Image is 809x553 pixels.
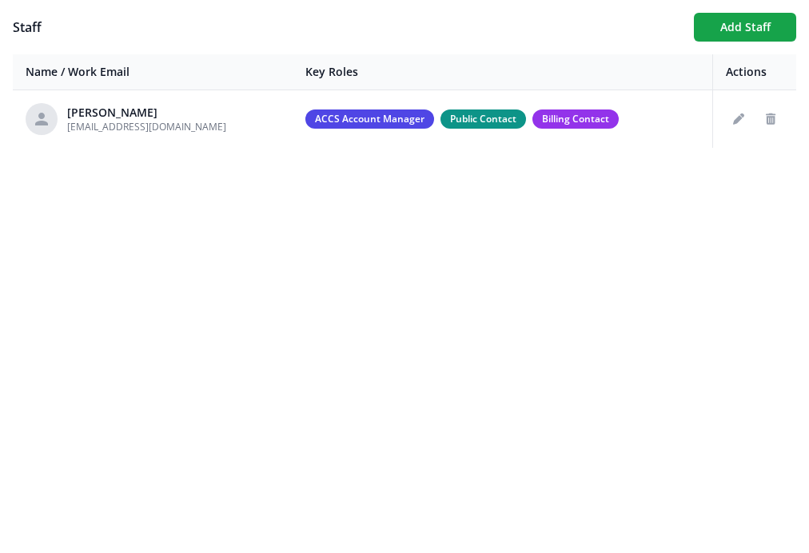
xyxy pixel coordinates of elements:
button: Delete staff [758,106,783,132]
div: [PERSON_NAME] [67,105,226,121]
span: Public Contact [440,109,526,129]
button: Edit staff [726,106,751,132]
button: Add Staff [694,13,796,42]
h1: Staff [13,18,681,37]
span: ACCS Account Manager [305,109,434,129]
th: Name / Work Email [13,54,293,90]
th: Key Roles [293,54,712,90]
th: Actions [713,54,797,90]
span: [EMAIL_ADDRESS][DOMAIN_NAME] [67,120,226,133]
span: Billing Contact [532,109,619,129]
